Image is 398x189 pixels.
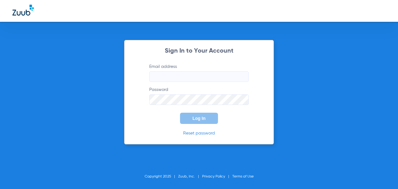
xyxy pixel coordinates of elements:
li: Zuub, Inc. [178,173,202,180]
a: Terms of Use [232,175,254,178]
img: Zuub Logo [12,5,34,16]
li: Copyright 2025 [145,173,178,180]
label: Email address [149,64,249,82]
iframe: Chat Widget [367,159,398,189]
span: Log In [192,116,206,121]
input: Email address [149,71,249,82]
input: Password [149,94,249,105]
a: Reset password [183,131,215,135]
a: Privacy Policy [202,175,225,178]
label: Password [149,87,249,105]
button: Log In [180,113,218,124]
h2: Sign In to Your Account [140,48,258,54]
